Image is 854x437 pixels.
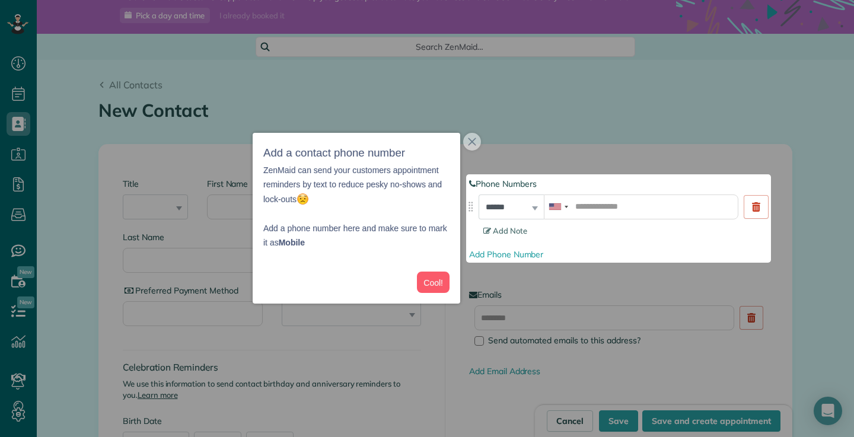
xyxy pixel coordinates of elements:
div: United States: +1 [544,195,572,219]
label: Phone Numbers [469,178,768,190]
img: drag_indicator-119b368615184ecde3eda3c64c821f6cf29d3e2b97b89ee44bc31753036683e5.png [464,200,477,213]
button: close, [463,133,481,151]
p: Add a phone number here and make sure to mark it as [263,206,450,250]
p: ZenMaid can send your customers appointment reminders by text to reduce pesky no-shows and lock-outs [263,163,450,207]
strong: Mobile [279,238,305,247]
button: Cool! [417,272,450,294]
span: Add Note [483,226,527,235]
a: Add Phone Number [469,249,543,260]
div: Add a contact phone numberZenMaid can send your customers appointment reminders by text to reduce... [253,133,460,304]
img: :worried: [297,193,309,205]
h3: Add a contact phone number [263,143,450,163]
